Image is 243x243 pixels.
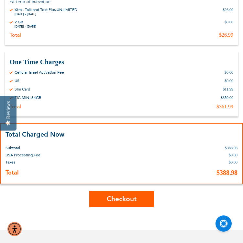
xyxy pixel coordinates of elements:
[15,12,77,16] div: [DATE] - [DATE]
[107,194,137,204] span: Checkout
[223,7,233,16] div: $26.99
[219,32,233,38] div: $26.99
[225,78,233,83] div: $0.00
[6,159,150,166] th: Taxes
[15,19,36,25] div: 2 GB
[6,169,19,177] strong: Total
[15,78,19,83] div: US
[225,146,237,150] span: $388.98
[7,222,22,236] div: Accessibility Menu
[216,169,237,176] span: $388.98
[10,58,233,67] h3: One Time Charges
[6,152,40,158] span: USA Processing Fee
[229,153,237,157] span: $0.00
[229,160,237,164] span: $0.00
[221,95,233,100] div: $350.00
[6,101,11,119] div: Reviews
[15,7,77,12] div: Xtra - Talk and Text Plus UNLIMITED
[6,140,150,152] th: Subtotal
[6,130,64,139] strong: Total Charged Now
[225,19,233,29] div: $0.00
[216,103,233,110] div: $361.99
[15,95,41,100] div: FIG MINI 64GB
[15,25,36,29] div: [DATE] - [DATE]
[10,32,21,38] div: Total
[15,70,64,75] div: Cellular Israel Activation Fee
[223,87,233,92] div: $11.99
[89,191,154,207] button: Checkout
[225,70,233,75] div: $0.00
[15,87,30,92] div: Sim Card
